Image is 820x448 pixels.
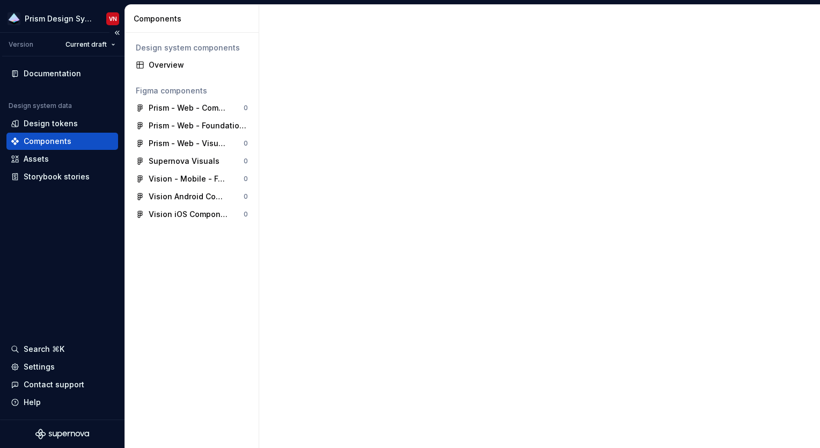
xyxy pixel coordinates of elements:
a: Assets [6,150,118,168]
div: Components [134,13,254,24]
a: Storybook stories [6,168,118,185]
div: Vision - Mobile - Foundation [149,174,229,184]
div: Documentation [24,68,81,79]
div: Help [24,397,41,408]
button: Current draft [61,37,120,52]
div: Prism - Web - Foundations [149,120,248,131]
div: Overview [149,60,248,70]
div: Search ⌘K [24,344,64,355]
button: Collapse sidebar [109,25,125,40]
a: Supernova Visuals0 [131,153,252,170]
div: 0 [244,175,248,183]
a: Prism - Web - Foundations [131,117,252,134]
a: Vision - Mobile - Foundation0 [131,170,252,187]
button: Prism Design SystemVN [2,7,122,30]
a: Design tokens [6,115,118,132]
div: Vision Android Component Library [149,191,229,202]
img: 9b6b964a-53fc-4bc9-b355-cdb05cf83bcb.png [8,12,20,25]
div: Storybook stories [24,171,90,182]
div: Prism Design System [25,13,93,24]
div: Design system data [9,102,72,110]
div: Contact support [24,379,84,390]
div: Design system components [136,42,248,53]
div: Figma components [136,85,248,96]
div: Design tokens [24,118,78,129]
div: Vision iOS Component Library [149,209,229,220]
div: VN [109,15,117,23]
a: Vision Android Component Library0 [131,188,252,205]
div: Components [24,136,71,147]
button: Contact support [6,376,118,393]
div: Prism - Web - Visual Assets [149,138,229,149]
div: Settings [24,362,55,372]
a: Prism - Web - Visual Assets0 [131,135,252,152]
div: 0 [244,192,248,201]
a: Components [6,133,118,150]
a: Settings [6,358,118,375]
div: Assets [24,154,49,164]
div: 0 [244,139,248,148]
a: Overview [131,56,252,74]
a: Vision iOS Component Library0 [131,206,252,223]
button: Search ⌘K [6,341,118,358]
div: Version [9,40,33,49]
a: Documentation [6,65,118,82]
svg: Supernova Logo [35,429,89,439]
div: Supernova Visuals [149,156,219,167]
a: Prism - Web - Component Library0 [131,99,252,117]
div: 0 [244,210,248,219]
div: 0 [244,157,248,165]
div: Prism - Web - Component Library [149,103,229,113]
div: 0 [244,104,248,112]
button: Help [6,394,118,411]
span: Current draft [65,40,107,49]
